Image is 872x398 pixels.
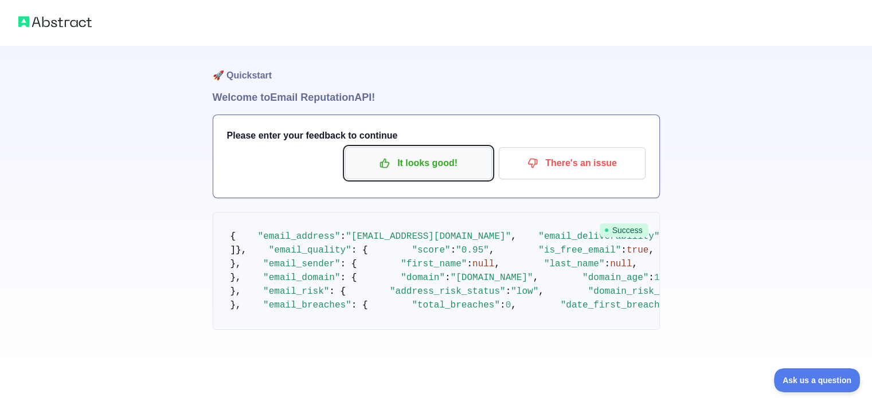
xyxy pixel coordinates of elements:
span: "total_breaches" [412,300,500,310]
span: null [472,259,494,269]
span: null [610,259,632,269]
span: : { [351,245,368,255]
p: There's an issue [507,153,637,173]
span: "date_first_breached" [561,300,677,310]
img: Abstract logo [18,14,92,30]
span: , [511,231,517,242]
span: : [648,273,654,283]
span: "[EMAIL_ADDRESS][DOMAIN_NAME]" [346,231,511,242]
span: : { [351,300,368,310]
span: : [621,245,627,255]
span: , [538,286,544,297]
span: "first_name" [401,259,467,269]
span: , [511,300,517,310]
span: "email_quality" [269,245,351,255]
span: , [648,245,654,255]
span: : [467,259,472,269]
span: , [494,259,500,269]
iframe: Toggle Customer Support [774,368,861,392]
span: "is_free_email" [538,245,621,255]
span: : { [341,259,357,269]
span: "domain_risk_status" [588,286,698,297]
span: Success [600,223,648,237]
h1: 🚀 Quickstart [213,46,660,89]
span: { [230,231,236,242]
span: "address_risk_status" [390,286,506,297]
span: , [632,259,638,269]
span: "domain" [401,273,445,283]
span: , [533,273,539,283]
span: "low" [511,286,538,297]
span: "domain_age" [582,273,648,283]
span: : [451,245,456,255]
p: It looks good! [354,153,483,173]
span: 10978 [654,273,682,283]
span: : { [329,286,346,297]
span: : [500,300,506,310]
span: "0.95" [456,245,489,255]
span: "email_domain" [263,273,340,283]
h1: Welcome to Email Reputation API! [213,89,660,105]
button: It looks good! [345,147,492,179]
span: : { [341,273,357,283]
span: 0 [506,300,511,310]
span: "email_deliverability" [538,231,659,242]
span: "email_risk" [263,286,329,297]
button: There's an issue [499,147,646,179]
span: "email_sender" [263,259,340,269]
span: "[DOMAIN_NAME]" [451,273,533,283]
span: true [627,245,648,255]
span: "last_name" [544,259,605,269]
span: "email_address" [258,231,341,242]
span: "score" [412,245,450,255]
span: : [604,259,610,269]
span: : [506,286,511,297]
h3: Please enter your feedback to continue [227,129,646,143]
span: "email_breaches" [263,300,351,310]
span: : [445,273,451,283]
span: : [341,231,346,242]
span: , [489,245,495,255]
